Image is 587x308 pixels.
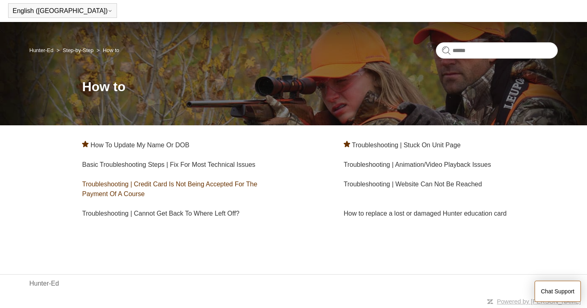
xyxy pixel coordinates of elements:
a: Step-by-Step [63,47,93,53]
li: Hunter-Ed [29,47,55,53]
a: Hunter-Ed [29,279,59,288]
a: Hunter-Ed [29,47,53,53]
li: How to [95,47,119,53]
svg: Promoted article [82,141,89,147]
a: Troubleshooting | Website Can Not Be Reached [344,181,482,188]
button: English ([GEOGRAPHIC_DATA]) [13,7,113,15]
li: Step-by-Step [55,47,95,53]
a: How to replace a lost or damaged Hunter education card [344,210,507,217]
svg: Promoted article [344,141,350,147]
a: How to [103,47,119,53]
a: Powered by [PERSON_NAME] [497,298,581,305]
a: Troubleshooting | Cannot Get Back To Where Left Off? [82,210,239,217]
a: Troubleshooting | Stuck On Unit Page [352,142,461,149]
a: How To Update My Name Or DOB [91,142,189,149]
input: Search [436,42,558,59]
h1: How to [82,77,557,96]
a: Troubleshooting | Animation/Video Playback Issues [344,161,491,168]
a: Troubleshooting | Credit Card Is Not Being Accepted For The Payment Of A Course [82,181,257,197]
button: Chat Support [535,281,581,302]
a: Basic Troubleshooting Steps | Fix For Most Technical Issues [82,161,255,168]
